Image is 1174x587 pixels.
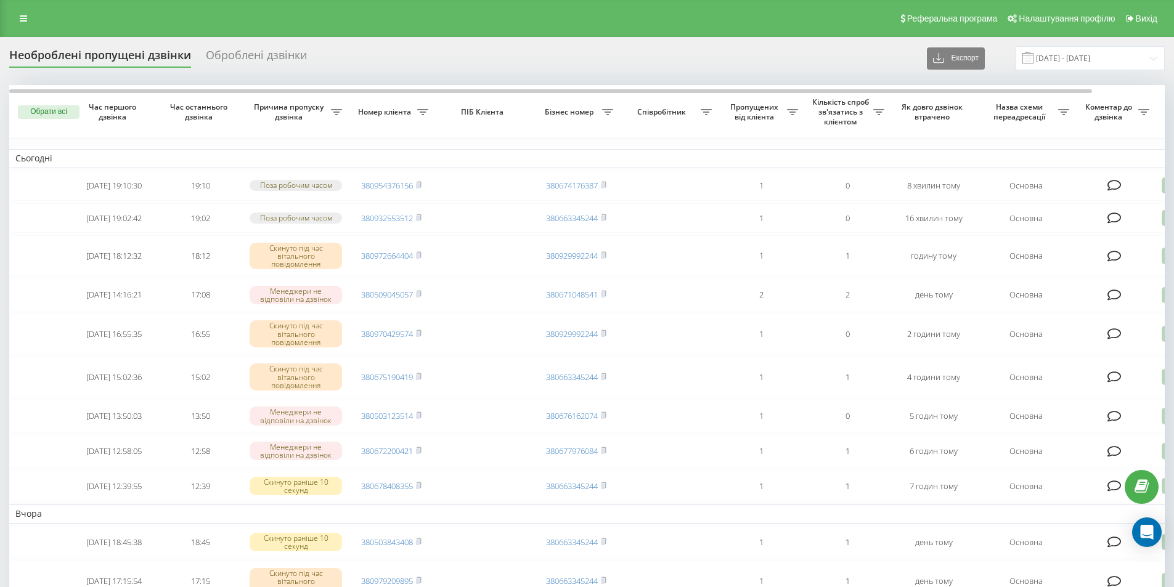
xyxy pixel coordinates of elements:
td: Основна [977,314,1075,354]
td: Основна [977,357,1075,397]
td: 1 [804,435,891,468]
span: Як довго дзвінок втрачено [900,102,967,121]
td: 19:02 [157,203,243,233]
span: Кількість спроб зв'язатись з клієнтом [810,97,873,126]
a: 380663345244 [546,371,598,383]
span: Співробітник [626,107,701,117]
td: 2 [804,278,891,311]
td: 1 [804,470,891,503]
td: 2 [718,278,804,311]
td: Основна [977,171,1075,201]
td: 13:50 [157,400,243,432]
td: [DATE] 19:10:30 [71,171,157,201]
a: 380503843408 [361,536,413,548]
a: 380672200421 [361,445,413,456]
td: Основна [977,235,1075,276]
a: 380671048541 [546,289,598,300]
td: 0 [804,314,891,354]
td: 0 [804,400,891,432]
td: 0 [804,203,891,233]
div: Поза робочим часом [250,213,342,223]
td: 7 годин тому [891,470,977,503]
td: 19:10 [157,171,243,201]
a: 380676162074 [546,410,598,421]
td: [DATE] 19:02:42 [71,203,157,233]
td: 1 [718,357,804,397]
span: Номер клієнта [354,107,417,117]
td: Основна [977,278,1075,311]
td: Основна [977,203,1075,233]
td: 4 години тому [891,357,977,397]
td: 1 [718,314,804,354]
td: 5 годин тому [891,400,977,432]
a: 380663345244 [546,480,598,492]
span: Бізнес номер [539,107,602,117]
td: Основна [977,470,1075,503]
div: Оброблені дзвінки [206,49,307,68]
div: Скинуто раніше 10 секунд [250,477,342,495]
td: [DATE] 12:58:05 [71,435,157,468]
td: [DATE] 13:50:03 [71,400,157,432]
td: 1 [718,235,804,276]
td: 1 [718,470,804,503]
span: Вихід [1136,14,1157,23]
div: Поза робочим часом [250,180,342,190]
a: 380509045057 [361,289,413,300]
td: Основна [977,526,1075,559]
span: Час першого дзвінка [81,102,147,121]
td: 1 [718,526,804,559]
a: 380675190419 [361,371,413,383]
span: Назва схеми переадресації [983,102,1058,121]
a: 380678408355 [361,480,413,492]
div: Менеджери не відповіли на дзвінок [250,442,342,460]
div: Скинуто під час вітального повідомлення [250,320,342,347]
a: 380972664404 [361,250,413,261]
a: 380979209895 [361,575,413,586]
span: Час останнього дзвінка [167,102,234,121]
td: 17:08 [157,278,243,311]
td: 18:12 [157,235,243,276]
td: 12:39 [157,470,243,503]
a: 380954376156 [361,180,413,191]
a: 380674176387 [546,180,598,191]
a: 380970429574 [361,328,413,339]
td: Основна [977,435,1075,468]
a: 380929992244 [546,250,598,261]
td: годину тому [891,235,977,276]
td: 1 [804,235,891,276]
td: 1 [718,400,804,432]
div: Open Intercom Messenger [1132,517,1162,547]
span: Налаштування профілю [1019,14,1115,23]
td: 6 годин тому [891,435,977,468]
td: [DATE] 16:55:35 [71,314,157,354]
div: Менеджери не відповіли на дзвінок [250,407,342,425]
span: ПІБ Клієнта [445,107,523,117]
button: Обрати всі [18,105,79,119]
td: Основна [977,400,1075,432]
td: 18:45 [157,526,243,559]
div: Скинуто під час вітального повідомлення [250,363,342,391]
td: 1 [804,357,891,397]
td: 1 [718,435,804,468]
td: [DATE] 18:45:38 [71,526,157,559]
td: [DATE] 18:12:32 [71,235,157,276]
td: 8 хвилин тому [891,171,977,201]
div: Менеджери не відповіли на дзвінок [250,286,342,304]
td: [DATE] 12:39:55 [71,470,157,503]
span: Пропущених від клієнта [724,102,787,121]
a: 380663345244 [546,536,598,548]
div: Скинуто під час вітального повідомлення [250,243,342,270]
a: 380663345244 [546,213,598,224]
td: день тому [891,526,977,559]
span: Причина пропуску дзвінка [250,102,331,121]
td: 12:58 [157,435,243,468]
div: Необроблені пропущені дзвінки [9,49,191,68]
a: 380677976084 [546,445,598,456]
span: Реферальна програма [907,14,998,23]
td: 2 години тому [891,314,977,354]
div: Скинуто раніше 10 секунд [250,533,342,551]
a: 380932553512 [361,213,413,224]
a: 380663345244 [546,575,598,586]
td: 1 [804,526,891,559]
td: 16:55 [157,314,243,354]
